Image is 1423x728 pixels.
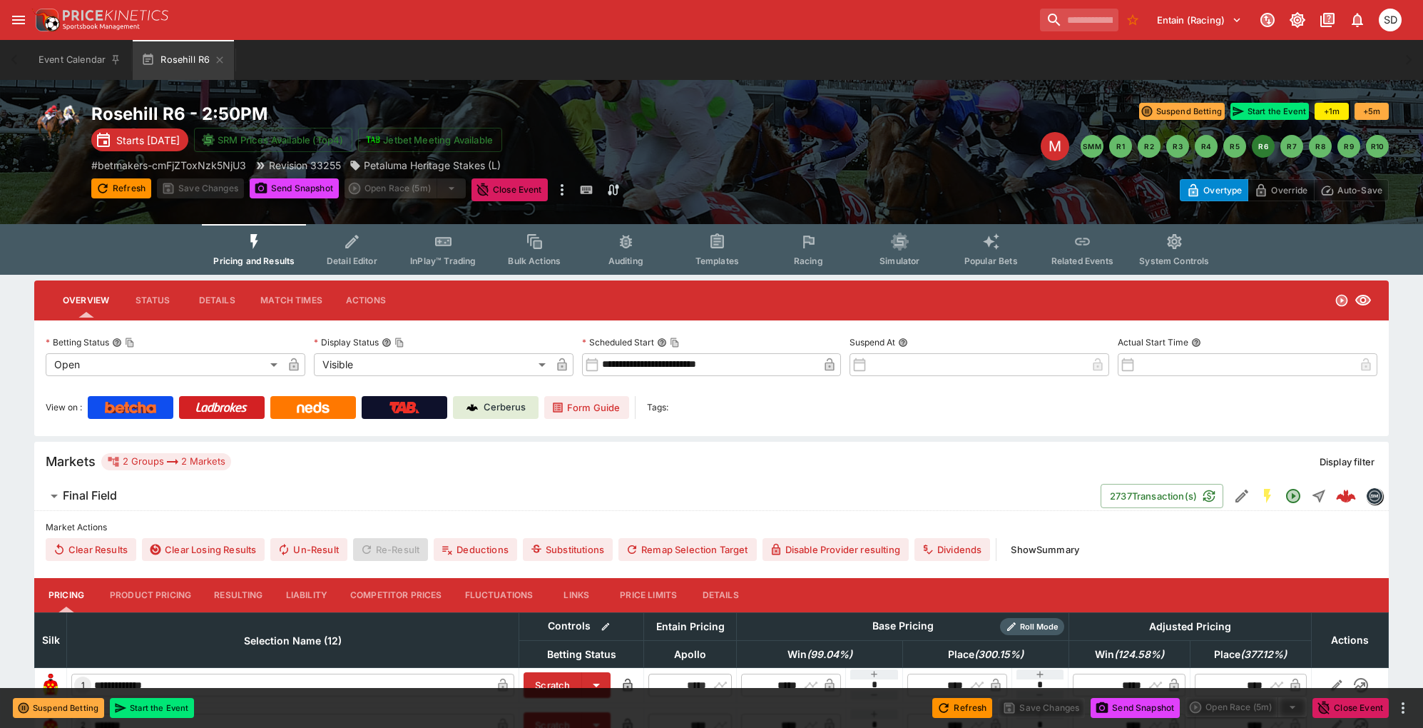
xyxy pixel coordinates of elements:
div: Start From [1180,179,1389,201]
button: Straight [1306,483,1332,509]
button: Jetbet Meeting Available [358,128,502,152]
span: Related Events [1051,256,1113,266]
button: Start the Event [1230,103,1309,120]
button: Close Event [1312,698,1389,718]
span: 1 [78,680,88,690]
button: Suspend At [898,338,908,348]
span: Pricing and Results [213,256,295,266]
svg: Visible [1355,292,1372,309]
p: Suspend At [850,336,895,348]
p: Actual Start Time [1118,336,1188,348]
span: System Controls [1139,256,1209,266]
span: Detail Editor [327,256,377,266]
button: Un-Result [270,538,347,561]
span: Auditing [608,256,643,266]
span: InPlay™ Trading [410,256,476,266]
th: Silk [35,612,67,667]
label: View on : [46,396,82,419]
button: Deductions [434,538,517,561]
span: Roll Mode [1014,621,1064,633]
button: Connected to PK [1255,7,1280,33]
button: +5m [1355,103,1389,120]
a: Cerberus [453,396,539,419]
div: Stuart Dibb [1379,9,1402,31]
button: open drawer [6,7,31,33]
th: Actions [1311,612,1388,667]
th: Adjusted Pricing [1068,612,1311,640]
p: Starts [DATE] [116,133,180,148]
span: Simulator [879,256,919,266]
p: Override [1271,183,1307,198]
button: Toggle light/dark mode [1285,7,1310,33]
div: split button [345,178,466,198]
img: betmakers [1367,488,1382,504]
button: Clear Losing Results [142,538,265,561]
button: Betting StatusCopy To Clipboard [112,338,122,348]
label: Tags: [647,396,668,419]
button: Display filter [1311,450,1383,473]
button: Overtype [1180,179,1248,201]
button: Copy To Clipboard [125,338,135,348]
button: Clear Results [46,538,136,561]
span: Re-Result [353,538,428,561]
button: Display StatusCopy To Clipboard [382,338,392,348]
th: Apollo [644,640,737,667]
img: logo-cerberus--red.svg [1336,486,1356,506]
img: Neds [297,402,329,413]
em: ( 300.15 %) [974,646,1024,663]
button: Scheduled StartCopy To Clipboard [657,338,667,348]
div: Open [46,353,282,376]
span: Win(124.58%) [1079,646,1180,663]
input: search [1040,9,1118,31]
button: Suspend Betting [1139,103,1225,120]
div: Edit Meeting [1041,132,1069,161]
div: 947b804c-163e-40f8-b5fd-b7e791450174 [1336,486,1356,506]
p: Petaluma Heritage Stakes (L) [364,158,501,173]
button: R6 [1252,135,1275,158]
p: Scheduled Start [582,336,654,348]
button: Event Calendar [30,40,130,80]
button: SGM Enabled [1255,483,1280,509]
div: Base Pricing [867,617,939,635]
button: Actions [334,283,398,318]
button: R9 [1337,135,1360,158]
span: Popular Bets [964,256,1018,266]
button: R2 [1138,135,1161,158]
svg: Open [1285,487,1302,505]
button: Fluctuations [454,578,545,612]
a: 947b804c-163e-40f8-b5fd-b7e791450174 [1332,482,1360,510]
button: Links [544,578,608,612]
p: Revision 33255 [269,158,341,173]
button: Scratch [524,672,582,698]
p: Auto-Save [1337,183,1382,198]
span: Racing [794,256,823,266]
button: Suspend Betting [13,698,104,718]
button: Close Event [471,178,548,201]
span: Win(99.04%) [772,646,868,663]
button: 2737Transaction(s) [1101,484,1223,508]
button: SMM [1081,135,1103,158]
em: ( 124.58 %) [1114,646,1164,663]
button: Product Pricing [98,578,203,612]
button: Refresh [932,698,992,718]
img: Ladbrokes [195,402,248,413]
button: Pricing [34,578,98,612]
button: Documentation [1315,7,1340,33]
div: Event type filters [202,224,1220,275]
p: Copy To Clipboard [91,158,246,173]
button: Override [1248,179,1314,201]
button: R4 [1195,135,1218,158]
button: Overview [51,283,121,318]
div: Visible [314,353,551,376]
th: Entain Pricing [644,612,737,640]
div: split button [1185,697,1307,717]
h6: Final Field [63,488,117,503]
label: Market Actions [46,517,1377,538]
h5: Markets [46,453,96,470]
button: more [554,178,571,201]
button: Start the Event [110,698,194,718]
button: Open [1280,483,1306,509]
img: TabNZ [389,402,419,413]
button: Final Field [34,482,1101,510]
